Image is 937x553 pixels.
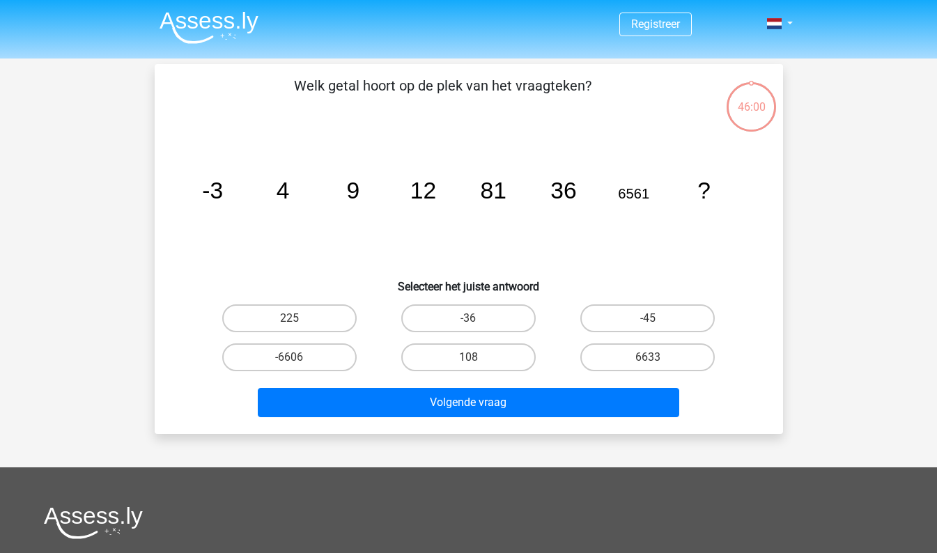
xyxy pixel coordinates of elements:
[401,304,536,332] label: -36
[160,11,258,44] img: Assessly
[410,178,435,203] tspan: 12
[177,269,761,293] h6: Selecteer het juiste antwoord
[550,178,576,203] tspan: 36
[346,178,359,203] tspan: 9
[725,81,777,116] div: 46:00
[697,178,711,203] tspan: ?
[580,343,715,371] label: 6633
[222,343,357,371] label: -6606
[44,506,143,539] img: Assessly logo
[222,304,357,332] label: 225
[177,75,708,117] p: Welk getal hoort op de plek van het vraagteken?
[276,178,289,203] tspan: 4
[631,17,680,31] a: Registreer
[401,343,536,371] label: 108
[480,178,506,203] tspan: 81
[580,304,715,332] label: -45
[258,388,679,417] button: Volgende vraag
[202,178,223,203] tspan: -3
[618,186,649,201] tspan: 6561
